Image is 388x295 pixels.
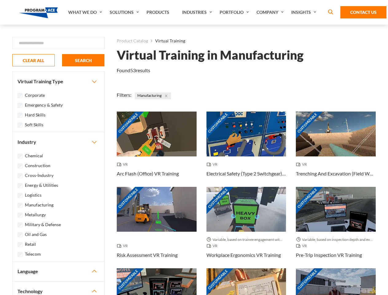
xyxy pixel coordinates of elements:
label: Metallurgy [25,211,46,218]
button: Close [163,92,170,99]
label: Manufacturing [25,202,53,208]
label: Telecom [25,251,41,258]
button: Language [13,262,104,281]
input: Energy & Utilities [18,183,22,188]
a: Customizable Thumbnail - Electrical Safety (Type 2 Switchgear) VR Training VR Electrical Safety (... [206,112,286,187]
button: Virtual Training Type [13,72,104,91]
h3: Electrical Safety (Type 2 Switchgear) VR Training [206,170,286,177]
input: Oil and Gas [18,232,22,237]
label: Construction [25,162,50,169]
a: Customizable Thumbnail - Risk Assessment VR Training VR Risk Assessment VR Training [117,187,197,268]
span: VR [206,243,220,249]
label: Oil and Gas [25,231,47,238]
span: Variable, based on inspection depth and event interaction. [296,237,376,243]
button: Industry [13,132,104,152]
button: CLEAR ALL [12,54,55,66]
input: Soft Skills [18,123,22,128]
label: Soft Skills [25,121,43,128]
input: Manufacturing [18,203,22,208]
h3: Pre-Trip Inspection VR Training [296,251,362,259]
h3: Arc Flash (Office) VR Training [117,170,179,177]
input: Construction [18,163,22,168]
a: Customizable Thumbnail - Workplace Ergonomics VR Training Variable, based on trainee engagement w... [206,187,286,268]
h3: Workplace Ergonomics VR Training [206,251,281,259]
h3: Trenching And Excavation (Field Work) VR Training [296,170,376,177]
label: Hard Skills [25,112,45,118]
input: Corporate [18,93,22,98]
a: Product Catalog [117,37,148,45]
span: VR [296,161,309,167]
label: Retail [25,241,36,248]
span: VR [206,161,220,167]
input: Logistics [18,193,22,198]
input: Telecom [18,252,22,257]
h1: Virtual Training in Manufacturing [117,50,304,61]
input: Cross-Industry [18,173,22,178]
span: Variable, based on trainee engagement with exercises. [206,237,286,243]
label: Corporate [25,92,45,99]
input: Retail [18,242,22,247]
label: Energy & Utilities [25,182,58,189]
nav: breadcrumb [117,37,376,45]
label: Military & Defense [25,221,61,228]
input: Hard Skills [18,113,22,118]
label: Emergency & Safety [25,102,63,108]
em: 53 [130,67,136,73]
span: VR [117,243,130,249]
span: Filters: [117,92,131,98]
input: Metallurgy [18,213,22,218]
span: Manufacturing [135,92,171,99]
a: Customizable Thumbnail - Arc Flash (Office) VR Training VR Arc Flash (Office) VR Training [117,112,197,187]
a: Customizable Thumbnail - Trenching And Excavation (Field Work) VR Training VR Trenching And Excav... [296,112,376,187]
p: Found results [117,67,150,74]
h3: Risk Assessment VR Training [117,251,178,259]
li: Virtual Training [148,37,185,45]
label: Logistics [25,192,41,199]
label: Chemical [25,152,43,159]
label: Cross-Industry [25,172,53,179]
input: Military & Defense [18,222,22,227]
span: VR [117,161,130,167]
span: VR [296,243,309,249]
a: Contact Us [340,6,386,18]
img: Program-Ace [19,7,58,18]
a: Customizable Thumbnail - Pre-Trip Inspection VR Training Variable, based on inspection depth and ... [296,187,376,268]
input: Chemical [18,154,22,159]
input: Emergency & Safety [18,103,22,108]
